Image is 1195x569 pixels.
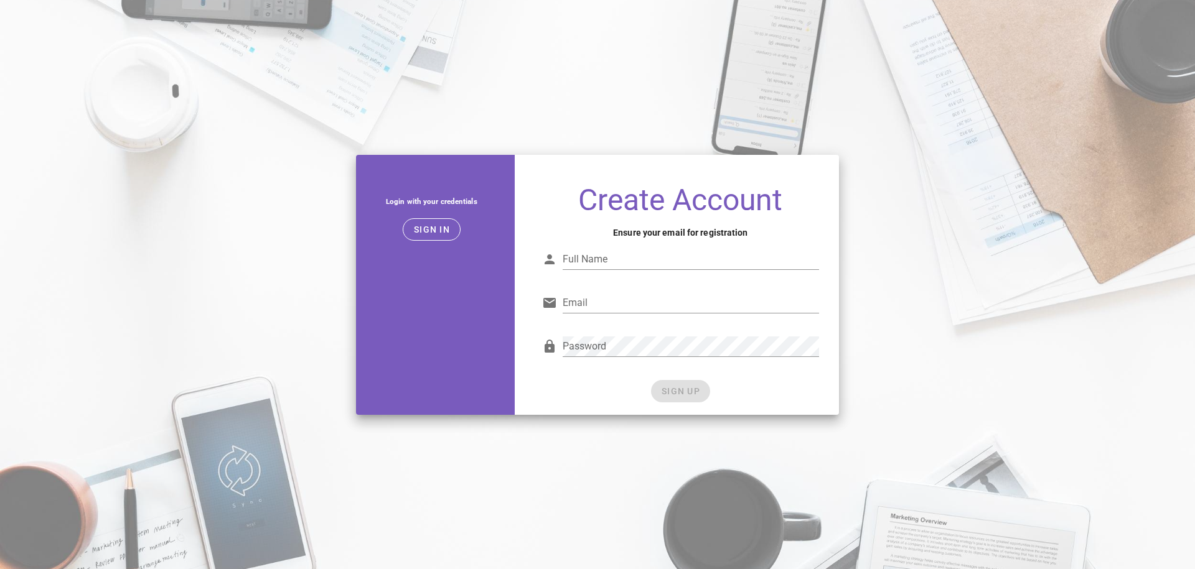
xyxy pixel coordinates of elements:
iframe: Tidio Chat [1025,489,1189,547]
h4: Ensure your email for registration [542,226,819,239]
h1: Create Account [542,185,819,216]
span: Sign in [413,224,450,234]
button: Sign in [403,218,461,241]
h5: Login with your credentials [366,195,497,208]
